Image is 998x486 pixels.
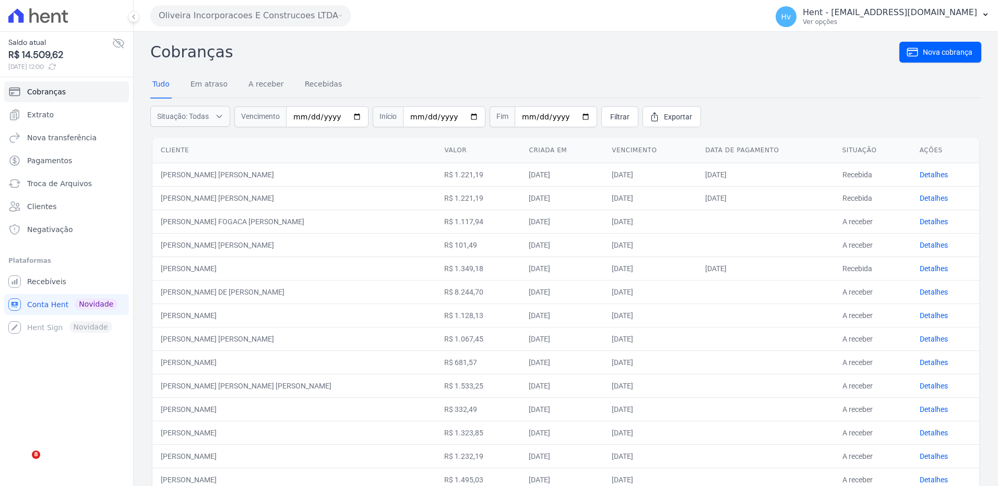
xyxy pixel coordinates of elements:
[920,429,948,437] a: Detalhes
[27,155,72,166] span: Pagamentos
[27,276,66,287] span: Recebíveis
[603,257,697,280] td: [DATE]
[520,186,603,210] td: [DATE]
[603,327,697,350] td: [DATE]
[152,397,436,421] td: [PERSON_NAME]
[436,421,520,444] td: R$ 1.323,85
[603,210,697,233] td: [DATE]
[834,374,911,397] td: A receber
[27,87,66,97] span: Cobranças
[27,299,68,310] span: Conta Hent
[150,71,172,99] a: Tudo
[520,257,603,280] td: [DATE]
[436,303,520,327] td: R$ 1.128,13
[520,303,603,327] td: [DATE]
[8,62,112,71] span: [DATE] 12:00
[834,163,911,186] td: Recebida
[834,210,911,233] td: A receber
[152,138,436,163] th: Cliente
[152,257,436,280] td: [PERSON_NAME]
[520,280,603,303] td: [DATE]
[32,451,40,459] span: 8
[920,382,948,390] a: Detalhes
[4,271,129,292] a: Recebíveis
[834,280,911,303] td: A receber
[152,421,436,444] td: [PERSON_NAME]
[27,224,73,235] span: Negativação
[520,327,603,350] td: [DATE]
[152,163,436,186] td: [PERSON_NAME] [PERSON_NAME]
[520,444,603,468] td: [DATE]
[436,257,520,280] td: R$ 1.349,18
[603,374,697,397] td: [DATE]
[4,219,129,240] a: Negativação
[834,397,911,421] td: A receber
[834,350,911,374] td: A receber
[436,444,520,468] td: R$ 1.232,19
[610,112,629,122] span: Filtrar
[436,233,520,257] td: R$ 101,49
[152,350,436,374] td: [PERSON_NAME]
[152,280,436,303] td: [PERSON_NAME] DE [PERSON_NAME]
[520,374,603,397] td: [DATE]
[520,138,603,163] th: Criada em
[920,358,948,367] a: Detalhes
[834,186,911,210] td: Recebida
[920,241,948,249] a: Detalhes
[803,7,977,18] p: Hent - [EMAIL_ADDRESS][DOMAIN_NAME]
[8,48,112,62] span: R$ 14.509,62
[697,138,834,163] th: Data de pagamento
[603,233,697,257] td: [DATE]
[834,233,911,257] td: A receber
[234,106,286,127] span: Vencimento
[373,106,403,127] span: Início
[767,2,998,31] button: Hv Hent - [EMAIL_ADDRESS][DOMAIN_NAME] Ver opções
[436,163,520,186] td: R$ 1.221,19
[834,138,911,163] th: Situação
[603,350,697,374] td: [DATE]
[436,397,520,421] td: R$ 332,49
[436,280,520,303] td: R$ 8.244,70
[4,196,129,217] a: Clientes
[920,264,948,273] a: Detalhes
[923,47,972,57] span: Nova cobrança
[4,294,129,315] a: Conta Hent Novidade
[603,186,697,210] td: [DATE]
[834,421,911,444] td: A receber
[603,138,697,163] th: Vencimento
[520,350,603,374] td: [DATE]
[4,150,129,171] a: Pagamentos
[436,327,520,350] td: R$ 1.067,45
[436,350,520,374] td: R$ 681,57
[436,210,520,233] td: R$ 1.117,94
[152,233,436,257] td: [PERSON_NAME] [PERSON_NAME]
[303,71,344,99] a: Recebidas
[643,106,701,127] a: Exportar
[152,186,436,210] td: [PERSON_NAME] [PERSON_NAME]
[152,327,436,350] td: [PERSON_NAME] [PERSON_NAME]
[157,111,209,121] span: Situação: Todas
[520,421,603,444] td: [DATE]
[520,233,603,257] td: [DATE]
[603,444,697,468] td: [DATE]
[520,397,603,421] td: [DATE]
[920,335,948,343] a: Detalhes
[603,421,697,444] td: [DATE]
[603,397,697,421] td: [DATE]
[10,451,35,476] iframe: Intercom live chat
[150,40,899,64] h2: Cobranças
[8,37,112,48] span: Saldo atual
[920,288,948,296] a: Detalhes
[27,132,97,143] span: Nova transferência
[697,163,834,186] td: [DATE]
[834,257,911,280] td: Recebida
[436,138,520,163] th: Valor
[520,163,603,186] td: [DATE]
[803,18,977,26] p: Ver opções
[188,71,230,99] a: Em atraso
[920,217,948,226] a: Detalhes
[520,210,603,233] td: [DATE]
[601,106,638,127] a: Filtrar
[4,173,129,194] a: Troca de Arquivos
[834,303,911,327] td: A receber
